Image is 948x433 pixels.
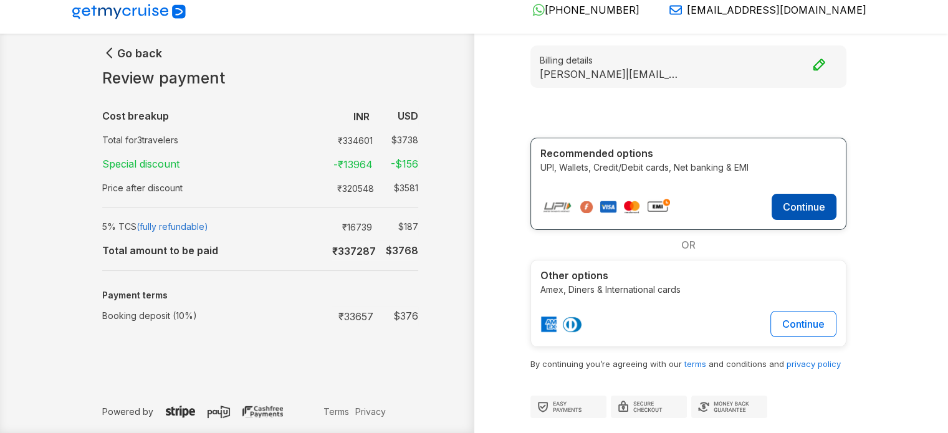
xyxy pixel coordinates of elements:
td: : [308,176,314,199]
h1: Review payment [102,69,418,88]
strong: Special discount [102,158,180,170]
b: ₹ 337287 [332,245,376,257]
span: [PHONE_NUMBER] [545,4,639,16]
td: : [308,238,314,263]
a: privacy policy [787,359,841,369]
button: Continue [772,194,836,220]
strong: $ 376 [393,310,418,322]
strong: ₹ 33657 [338,310,373,323]
span: [EMAIL_ADDRESS][DOMAIN_NAME] [687,4,866,16]
strong: -₹ 13964 [333,158,373,171]
td: : [308,151,314,176]
td: ₹ 320548 [332,179,379,197]
a: terms [684,359,706,369]
b: $ 3768 [386,244,418,257]
a: [PHONE_NUMBER] [522,4,639,16]
span: (fully refundable) [136,221,208,232]
a: Terms [320,405,352,418]
td: Price after discount [102,176,308,199]
div: OR [530,230,846,260]
strong: -$ 156 [391,158,418,170]
b: INR [353,110,370,123]
td: Total for 3 travelers [102,128,308,151]
td: $ 187 [377,217,418,236]
b: Cost breakup [102,110,169,122]
p: By continuing you’re agreeing with our and conditions and [530,357,846,371]
small: Billing details [540,54,837,67]
td: : [308,303,314,328]
td: ₹ 334601 [332,131,378,149]
b: Total amount to be paid [102,244,218,257]
p: [PERSON_NAME] | [EMAIL_ADDRESS][DOMAIN_NAME] [540,68,683,80]
h4: Recommended options [540,148,836,159]
td: $ 3738 [378,131,418,149]
b: USD [398,110,418,122]
p: UPI, Wallets, Credit/Debit cards, Net banking & EMI [540,161,836,174]
td: : [308,128,314,151]
td: : [308,103,314,128]
td: $ 3581 [379,179,418,197]
img: payu [208,406,231,418]
a: [EMAIL_ADDRESS][DOMAIN_NAME] [659,4,866,16]
button: Continue [770,311,836,337]
td: : [308,215,314,238]
td: ₹ 16739 [332,217,378,236]
p: Powered by [102,405,321,418]
h4: Other options [540,270,836,282]
h3: Payment options [530,107,846,125]
img: stripe [166,406,195,418]
img: WhatsApp [532,4,545,16]
button: Go back [102,45,162,60]
td: 5% TCS [102,215,308,238]
p: Amex, Diners & International cards [540,283,836,296]
a: Privacy [352,405,389,418]
img: cashfree [242,406,283,418]
h5: Payment terms [102,290,418,301]
td: Booking deposit (10%) [102,303,308,328]
img: Email [669,4,682,16]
